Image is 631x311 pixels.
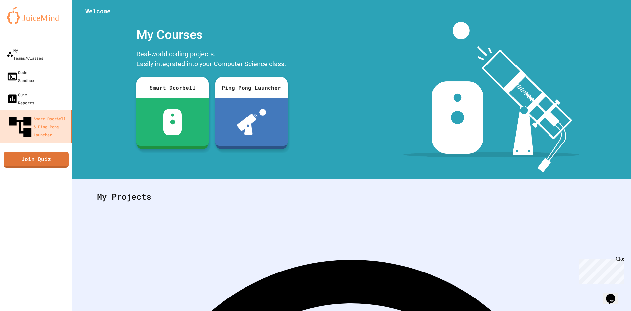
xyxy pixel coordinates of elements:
[215,77,288,98] div: Ping Pong Launcher
[4,152,69,168] a: Join Quiz
[237,109,266,135] img: ppl-with-ball.png
[7,7,66,24] img: logo-orange.svg
[136,77,209,98] div: Smart Doorbell
[403,22,579,172] img: banner-image-my-projects.png
[3,3,45,42] div: Chat with us now!Close
[7,46,43,62] div: My Teams/Classes
[133,22,291,47] div: My Courses
[163,109,182,135] img: sdb-white.svg
[7,113,68,140] div: Smart Doorbell & Ping Pong Launcher
[603,285,624,304] iframe: chat widget
[7,91,34,107] div: Quiz Reports
[90,184,613,210] div: My Projects
[133,47,291,72] div: Real-world coding projects. Easily integrated into your Computer Science class.
[576,256,624,284] iframe: chat widget
[7,68,34,84] div: Code Sandbox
